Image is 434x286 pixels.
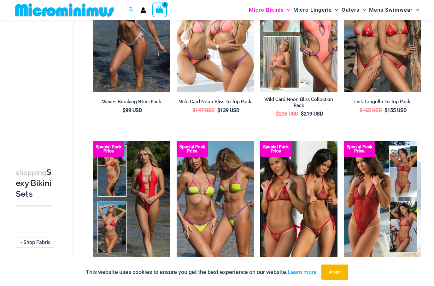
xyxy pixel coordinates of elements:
bdi: 219 USD [301,111,323,117]
img: Summer Storm Red Tri Top Pack F [260,141,337,257]
h3: Sexy Bikini Sets [16,167,51,199]
a: Waves Breaking Bikini Pack [93,99,170,107]
a: Wild Card Neon Bliss Collection Pack [260,97,337,111]
img: Summer Storm Red Collection Pack F [344,141,421,257]
span: $ [192,107,195,113]
b: Special Pack Price [344,145,375,153]
a: Coastal Bliss Leopard Sunset Tri Top Pack Coastal Bliss Leopard Sunset Tri Top Pack BCoastal Blis... [177,141,254,257]
span: Mens Swimwear [369,2,413,18]
span: $ [360,107,362,113]
b: Special Pack Price [260,145,292,153]
bdi: 139 USD [217,107,239,113]
bdi: 99 USD [123,107,142,113]
span: - Shop Fabric Type [16,237,60,247]
img: Collection Pack [93,141,170,257]
a: Link Tangello Tri Top Pack [344,99,421,107]
span: Menu Toggle [360,2,366,18]
span: Menu Toggle [332,2,338,18]
bdi: 147 USD [192,107,214,113]
span: Menu Toggle [413,2,419,18]
a: OutersMenu ToggleMenu Toggle [340,2,367,18]
span: $ [384,107,387,113]
h2: Waves Breaking Bikini Pack [93,99,170,105]
a: Learn more [288,269,317,275]
bdi: 165 USD [360,107,382,113]
button: Accept [321,265,348,280]
a: Micro BikinisMenu ToggleMenu Toggle [247,2,292,18]
a: Collection Pack Collection Pack BCollection Pack B [93,141,170,257]
span: Outers [342,2,360,18]
a: Micro LingerieMenu ToggleMenu Toggle [292,2,340,18]
span: - Shop Fabric Type [21,239,63,245]
span: $ [276,111,279,117]
a: Mens SwimwearMenu ToggleMenu Toggle [367,2,420,18]
b: Special Pack Price [93,145,124,153]
a: Wild Card Neon Bliss Tri Top Pack [177,99,254,107]
span: $ [123,107,126,113]
img: Coastal Bliss Leopard Sunset Tri Top Pack [177,141,254,257]
h2: Link Tangello Tri Top Pack [344,99,421,105]
span: $ [301,111,304,117]
p: This website uses cookies to ensure you get the best experience on our website. [86,267,317,277]
b: Special Pack Price [177,145,208,153]
img: MM SHOP LOGO FLAT [13,3,116,17]
span: $ [217,107,220,113]
a: Summer Storm Red Tri Top Pack F Summer Storm Red Tri Top Pack BSummer Storm Red Tri Top Pack B [260,141,337,257]
iframe: TrustedSite Certified [16,21,73,147]
nav: Site Navigation [246,1,421,19]
a: View Shopping Cart, empty [152,3,167,17]
span: Menu Toggle [284,2,290,18]
h2: Wild Card Neon Bliss Collection Pack [260,97,337,108]
a: Search icon link [128,6,134,14]
span: Micro Bikinis [249,2,284,18]
bdi: 236 USD [276,111,298,117]
a: Account icon link [140,7,146,13]
h2: Wild Card Neon Bliss Tri Top Pack [177,99,254,105]
span: Micro Lingerie [293,2,332,18]
bdi: 155 USD [384,107,407,113]
span: shopping [16,169,46,176]
a: Summer Storm Red Collection Pack F Summer Storm Red Collection Pack BSummer Storm Red Collection ... [344,141,421,257]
